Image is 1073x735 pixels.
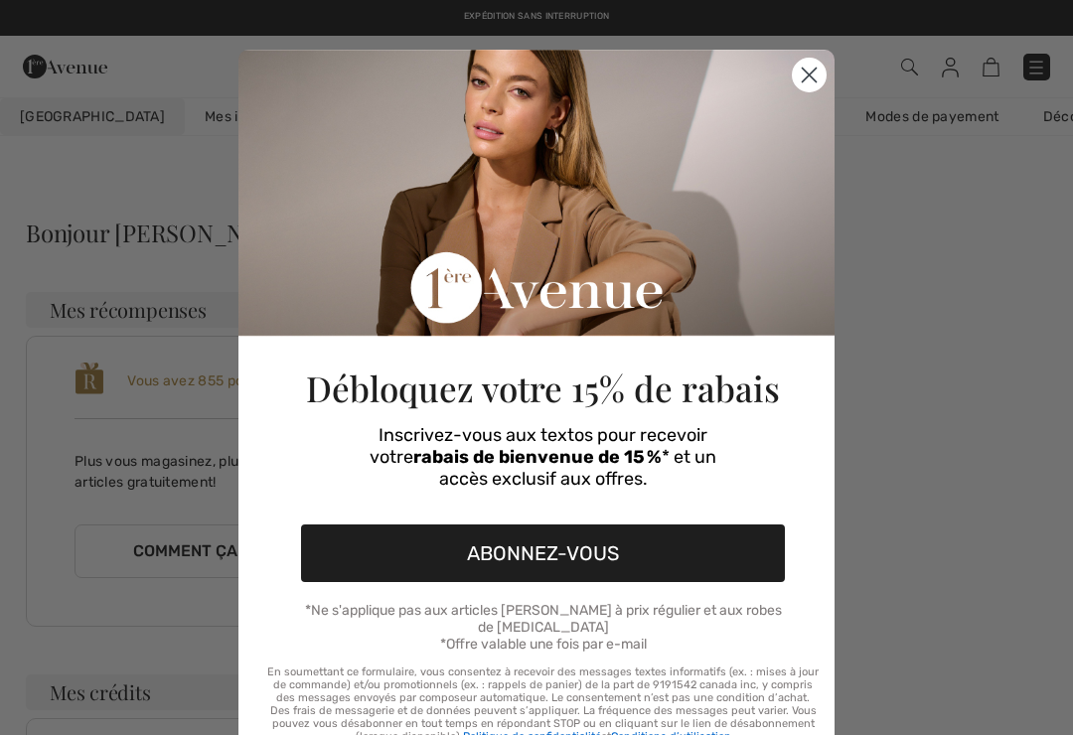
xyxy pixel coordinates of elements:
[370,424,716,490] span: Inscrivez-vous aux textos pour recevoir votre * et un accès exclusif aux offres.
[440,636,647,653] span: *Offre valable une fois par e-mail
[792,58,827,92] button: Close dialog
[413,446,662,468] span: rabais de bienvenue de 15 %
[301,524,785,582] button: ABONNEZ-VOUS
[305,602,782,636] span: *Ne s'applique pas aux articles [PERSON_NAME] à prix régulier et aux robes de [MEDICAL_DATA]
[306,365,780,411] span: Débloquez votre 15% de rabais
